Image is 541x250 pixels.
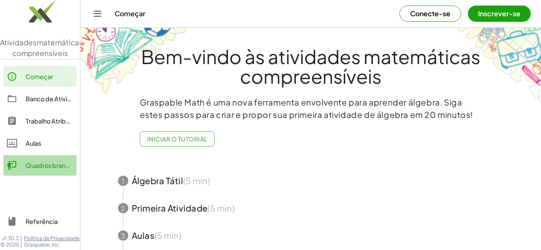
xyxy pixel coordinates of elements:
[3,155,77,176] a: Quadros brancos
[478,9,520,18] font: Inscrever-se
[122,177,124,185] font: 1
[140,97,473,120] font: Graspable Math é uma nova ferramenta envolvente para aprender álgebra. Siga estes passos para cri...
[121,205,125,213] font: 2
[24,235,80,242] a: Política de Privacidade
[12,38,83,58] font: matemáticas compreensíveis
[468,6,531,22] button: Inscrever-se
[26,117,79,125] font: Trabalho Atribuído
[2,235,19,241] font: v1.30.2
[140,131,215,147] button: Iniciar o tutorial
[24,241,60,248] font: Graspable, Inc.
[3,111,77,131] a: Trabalho Atribuído
[121,232,125,240] font: 3
[108,194,514,222] button: 2Primeira Atividade(5 min)
[21,235,22,241] font: |
[0,241,19,248] font: © 2025
[3,133,77,153] a: Aulas
[26,139,41,147] font: Aulas
[26,95,86,103] font: Banco de Atividades
[3,66,77,87] a: Começar
[399,6,461,22] button: Conecte-se
[80,27,187,95] img: get-started-bg-ul-Ceg4j33I.png
[26,162,76,169] font: Quadros brancos
[141,44,480,88] font: Bem-vindo às atividades matemáticas compreensíveis
[3,211,77,232] a: Referência
[410,9,450,18] font: Conecte-se
[3,88,77,109] a: Banco de Atividades
[108,167,514,194] button: 1Álgebra Tátil(5 min)
[147,135,207,143] font: Iniciar o tutorial
[21,241,22,248] font: |
[91,7,104,21] button: Alternar navegação
[26,73,53,80] font: Começar
[108,222,514,249] button: 3Aulas(5 min)
[26,218,58,225] font: Referência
